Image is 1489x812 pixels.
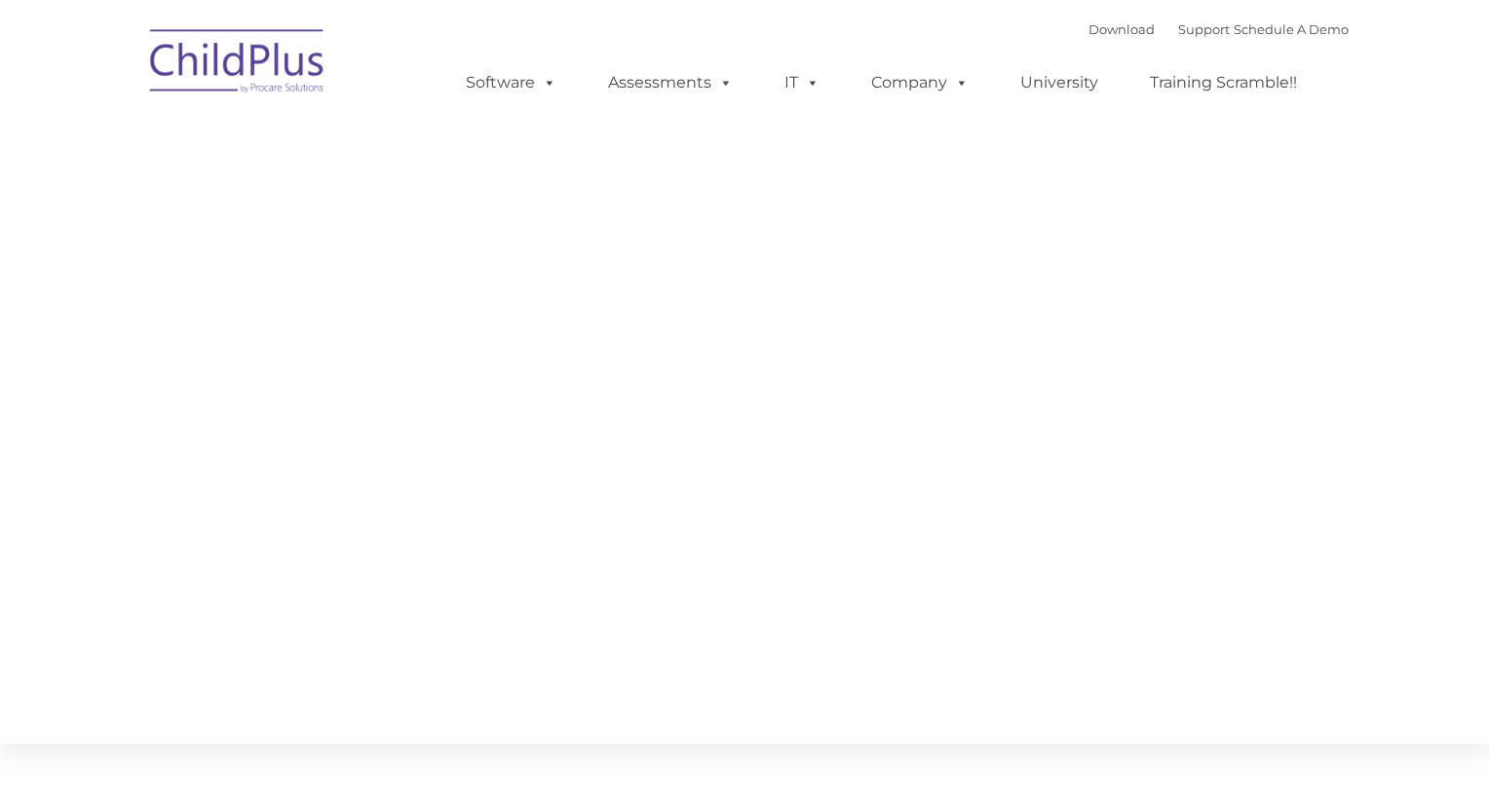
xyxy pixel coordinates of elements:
[1001,63,1118,102] a: University
[446,63,576,102] a: Software
[765,63,839,102] a: IT
[1234,21,1349,37] a: Schedule A Demo
[1178,21,1230,37] a: Support
[1088,21,1349,37] font: |
[589,63,752,102] a: Assessments
[140,16,335,113] img: ChildPlus by Procare Solutions
[852,63,988,102] a: Company
[1088,21,1155,37] a: Download
[1130,63,1317,102] a: Training Scramble!!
